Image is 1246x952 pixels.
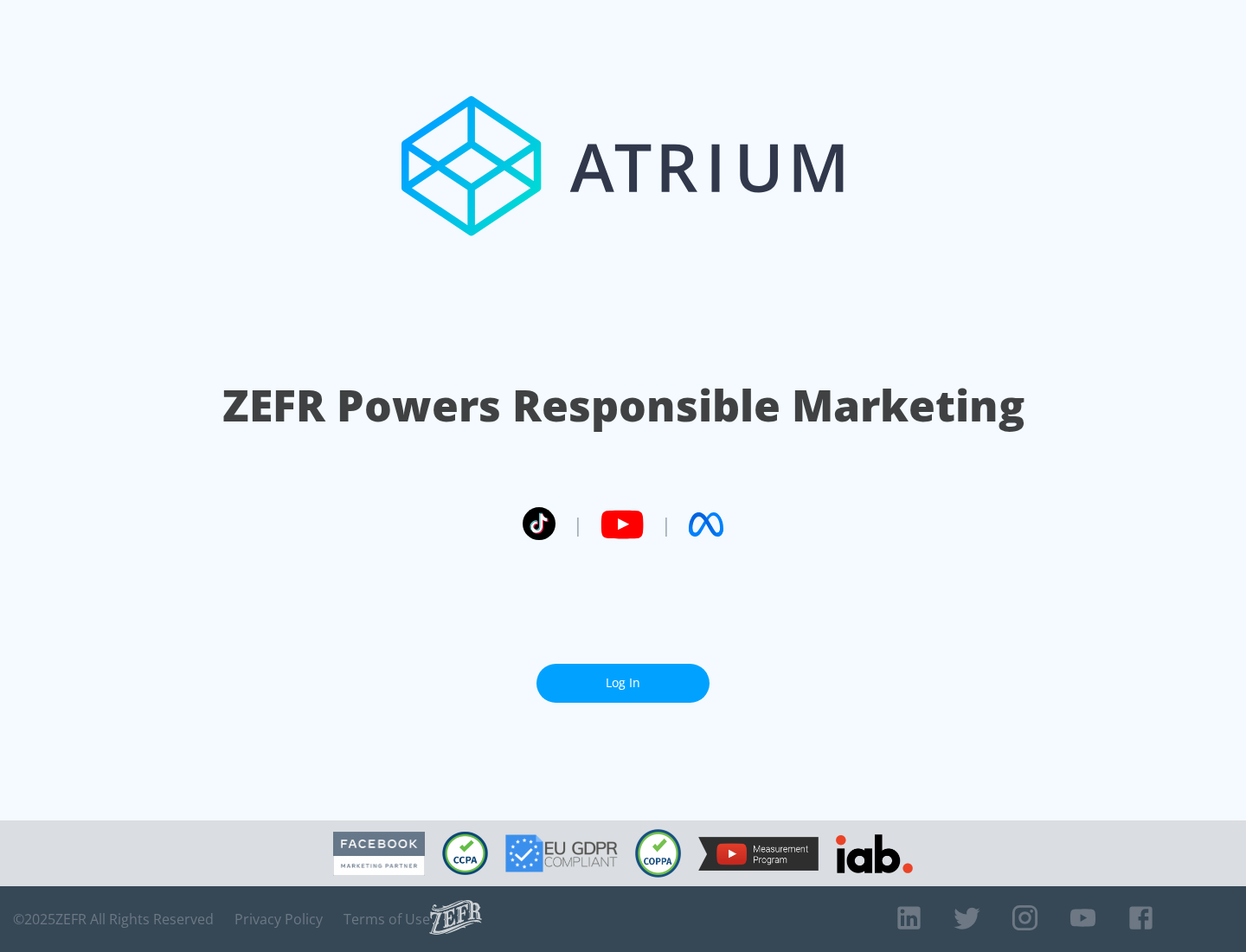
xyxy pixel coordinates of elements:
h1: ZEFR Powers Responsible Marketing [222,376,1024,435]
img: COPPA Compliant [635,829,681,878]
img: GDPR Compliant [505,834,618,872]
img: Facebook Marketing Partner [333,832,425,876]
img: IAB [836,834,913,873]
a: Terms of Use [344,910,430,928]
span: | [573,511,583,537]
img: YouTube Measurement Program [698,837,819,871]
img: CCPA Compliant [442,832,488,875]
a: Log In [536,664,710,703]
span: | [661,511,671,537]
a: Privacy Policy [234,910,323,928]
span: © 2025 ZEFR All Rights Reserved [13,910,214,928]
